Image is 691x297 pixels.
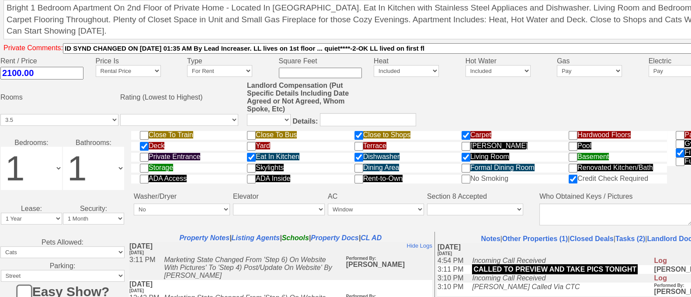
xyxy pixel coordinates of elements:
[288,23,303,28] font: [ ]
[217,83,287,100] b: [PERSON_NAME]
[577,131,631,138] span: Hardwood Floors
[676,148,684,157] input: Fireplace
[279,57,374,65] td: Square Feet
[247,164,256,173] input: Skylights
[0,0,24,14] b: [DATE]
[217,62,230,70] font: Log
[217,54,230,61] font: Log
[363,153,400,160] span: Dishwasher
[278,0,303,7] a: Hide Logs
[35,14,108,21] i: Incoming Call Received
[676,131,684,140] input: Patio
[470,142,528,149] span: [PERSON_NAME]
[140,153,149,162] input: Private Entrance
[247,142,256,151] input: Yard
[35,14,203,37] i: Marketing State Changed From 'Step 6) On Website With Pictures' To 'Step 4) Post/Update On Websit...
[140,131,149,140] input: Close To Train
[569,131,577,140] input: Hardwood Floors
[363,142,386,149] span: Terrace
[462,153,470,162] input: Living Room
[557,57,649,65] td: Gas
[149,175,187,182] span: ADA Access
[63,202,125,232] td: Security:
[140,175,149,183] input: ADA Access
[247,131,256,140] input: Close To Bus
[354,175,363,183] input: Rent-to-Own
[354,153,363,162] input: Dishwasher
[470,153,509,160] span: Living Room
[569,235,613,242] a: Closed Deals
[363,164,399,171] span: Dining Area
[502,235,568,242] a: Other Properties (1)
[96,57,188,65] td: Price Is
[256,164,284,171] span: Skylights
[217,85,247,90] b: Performed By:
[3,44,63,52] font: Private Comments:
[0,46,15,51] font: [DATE]
[35,62,108,70] i: Incoming Call Received
[462,142,470,151] input: [PERSON_NAME]
[179,234,229,242] a: Property Notes
[278,23,286,28] a: Edit
[577,164,653,171] span: Renovated Kitchen/Bath
[465,57,557,65] td: Hot Water
[256,153,299,160] span: Eat In Kitchen
[292,117,318,125] b: Details:
[149,164,173,171] span: Storage
[35,85,210,124] i: Sent Text: Hi [PERSON_NAME], we spoke the other day regarding your apartment on Cook. You were go...
[577,142,591,149] span: Pool
[217,76,247,81] b: Performed By:
[233,192,325,201] td: Elevator
[63,131,125,202] td: Bathrooms:
[577,153,609,160] span: Basement
[217,81,228,96] img: 17785.png
[217,14,247,19] b: Performed By:
[462,175,470,183] input: No Smoking
[569,142,577,151] input: Pool
[615,235,645,242] a: Tasks (2)
[35,84,76,92] b: Description:
[0,131,63,202] td: Bedrooms:
[256,175,290,182] span: ADA Inside
[277,23,287,28] font: [ ]
[0,8,15,13] font: [DATE]
[354,131,363,140] input: Close to Shops
[282,234,309,242] a: Schools
[363,175,403,182] span: Rent-to-Own
[217,40,247,45] b: Performed By:
[217,38,276,52] b: [PERSON_NAME]
[35,31,108,39] i: Incoming Call Received
[217,57,228,71] img: 17785.png
[247,82,349,113] b: Landlord Compensation (Put Specific Details Including Date Agreed or Not Agreed, Whom Spoke, Etc)
[676,157,684,166] input: Furnished
[217,74,287,92] b: [PERSON_NAME]
[354,142,363,151] input: Terrace
[0,71,24,84] b: [DATE]
[217,14,230,21] font: Log
[217,90,228,104] img: 17785.png
[217,52,247,57] b: Performed By:
[0,202,63,232] td: Lease:
[256,142,270,149] span: Yard
[311,234,358,242] a: Property Docs
[35,76,212,210] i: Changes Made: Bright 1 Bedroom Apartment On 2nd Floor of Private Home - Located In [GEOGRAPHIC_DA...
[232,234,280,242] a: Listing Agents
[217,12,276,26] b: [PERSON_NAME]
[577,175,648,182] span: Credit Check Required
[217,50,287,67] b: [PERSON_NAME]
[187,57,279,65] td: Type
[217,31,230,39] font: Log
[0,82,120,113] td: Rooms
[462,131,470,140] input: Carpet
[289,23,302,28] a: Delete
[149,131,193,138] span: Close To Train
[35,21,201,31] p: CALLED TO PREVIEW AND TAKE PICS TONIGHT
[149,142,164,149] span: Deck
[569,175,577,183] input: Credit Check Required
[133,192,230,201] td: Washer/Dryer
[0,57,96,65] td: Rent / Price
[247,175,256,183] input: ADA Inside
